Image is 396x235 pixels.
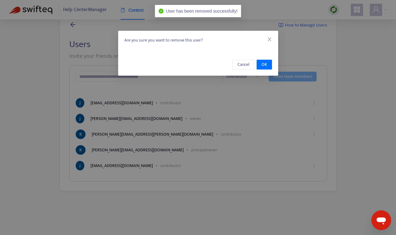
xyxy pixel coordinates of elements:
[166,9,238,14] span: User has been removed successfully!
[238,61,249,68] span: Cancel
[371,210,391,230] iframe: Button to launch messaging window, conversation in progress
[266,36,273,43] button: Close
[233,60,254,70] button: Cancel
[118,31,278,50] div: Are you sure you want to remove this user?
[262,61,267,68] span: OK
[267,37,272,42] span: close
[158,9,163,14] span: check-circle
[257,60,272,70] button: OK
